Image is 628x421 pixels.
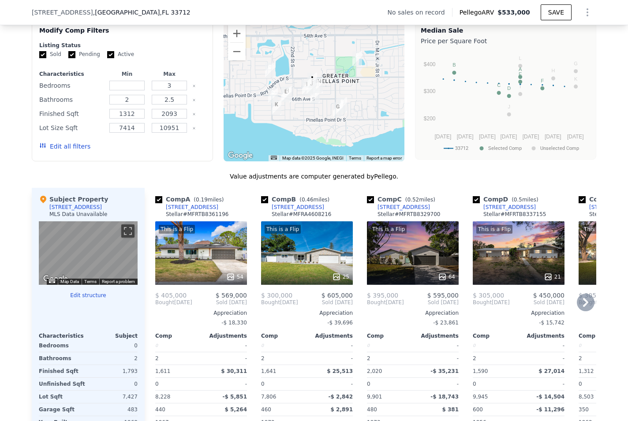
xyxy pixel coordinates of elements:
div: - [415,339,459,352]
span: 480 [367,406,377,413]
span: 0.19 [196,197,208,203]
div: Garage Sqft [39,403,86,416]
div: [STREET_ADDRESS] [483,204,536,211]
a: [STREET_ADDRESS] [155,204,218,211]
text: [DATE] [479,134,496,140]
div: Appreciation [473,309,564,317]
text: [DATE] [523,134,539,140]
div: 2061 64th Ave S [302,80,312,95]
div: - [203,352,247,365]
div: Price per Square Foot [421,35,591,47]
span: -$ 18,330 [221,320,247,326]
div: 2 [90,352,138,365]
div: Bedrooms [39,339,86,352]
div: Stellar # MFRA4608216 [272,211,332,218]
div: [DATE] [367,299,404,306]
div: Appreciation [261,309,353,317]
text: G [574,61,578,66]
div: [DATE] [261,299,298,306]
div: Min [108,71,146,78]
span: $ 305,000 [579,292,610,299]
img: Google [41,273,70,285]
text: [DATE] [567,134,584,140]
div: This is a Flip [476,225,512,234]
span: 1,590 [473,368,488,374]
span: 600 [473,406,483,413]
a: Terms (opens in new tab) [349,156,361,160]
a: Terms (opens in new tab) [84,279,97,284]
img: Google [226,150,255,161]
button: Clear [192,84,196,88]
text: $300 [424,88,436,94]
div: Adjustments [519,332,564,339]
div: 6273 20th St S [307,73,317,88]
span: -$ 35,231 [430,368,459,374]
text: H [552,68,555,73]
a: Report a problem [102,279,135,284]
div: Comp D [473,195,542,204]
div: This is a Flip [265,225,301,234]
div: Listing Status [39,42,206,49]
text: B [452,62,456,67]
span: , [GEOGRAPHIC_DATA] [93,8,191,17]
span: Sold [DATE] [298,299,353,306]
span: $ 300,000 [261,292,292,299]
span: -$ 2,842 [329,394,353,400]
a: Open this area in Google Maps (opens a new window) [41,273,70,285]
div: 2 [579,352,623,365]
div: 6153 25th St S [265,63,275,78]
span: Pellego ARV [460,8,498,17]
div: Street View [39,221,138,285]
div: 6845 14th Way S [337,97,347,112]
text: J [508,104,510,109]
div: Subject Property [39,195,108,204]
div: 2013 64th Ave S [307,79,316,94]
div: [DATE] [473,299,510,306]
span: -$ 18,743 [430,394,459,400]
span: -$ 5,851 [223,394,247,400]
div: Stellar # MFRTB8337155 [483,211,546,218]
span: -$ 39,696 [327,320,353,326]
span: 0.46 [302,197,314,203]
button: Zoom out [228,43,246,60]
a: Report a map error [366,156,402,160]
span: Bought [155,299,174,306]
div: [STREET_ADDRESS] [49,204,102,211]
span: $ 25,513 [327,368,353,374]
div: Bathrooms [39,93,104,106]
div: Comp [579,332,624,339]
div: - [520,378,564,390]
div: Map [39,221,138,285]
span: 9,901 [367,394,382,400]
div: 1900 63rd Ave S [313,78,323,93]
span: $ 2,891 [331,406,353,413]
span: 460 [261,406,271,413]
span: $ 381 [442,406,459,413]
div: 21 [544,272,561,281]
text: F [541,78,544,83]
button: Toggle fullscreen view [121,224,135,238]
div: - [309,378,353,390]
div: 2 [155,352,199,365]
input: Sold [39,51,46,58]
div: Max [150,71,189,78]
span: 0 [155,381,159,387]
span: 0 [367,381,370,387]
div: Adjustments [201,332,247,339]
div: Lot Size Sqft [39,122,104,134]
text: I [520,84,521,89]
div: Stellar # MFRTB8361196 [166,211,228,218]
div: 0 [579,339,623,352]
span: 440 [155,406,165,413]
span: $ 5,264 [225,406,247,413]
div: - [520,352,564,365]
span: $ 30,311 [221,368,247,374]
div: 1991 67th Ave S [310,88,320,103]
text: [DATE] [457,134,474,140]
svg: A chart. [421,47,591,157]
text: 33712 [455,145,468,151]
a: Open this area in Google Maps (opens a new window) [226,150,255,161]
span: $ 395,000 [367,292,398,299]
div: Comp [473,332,519,339]
div: 0 [473,339,517,352]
